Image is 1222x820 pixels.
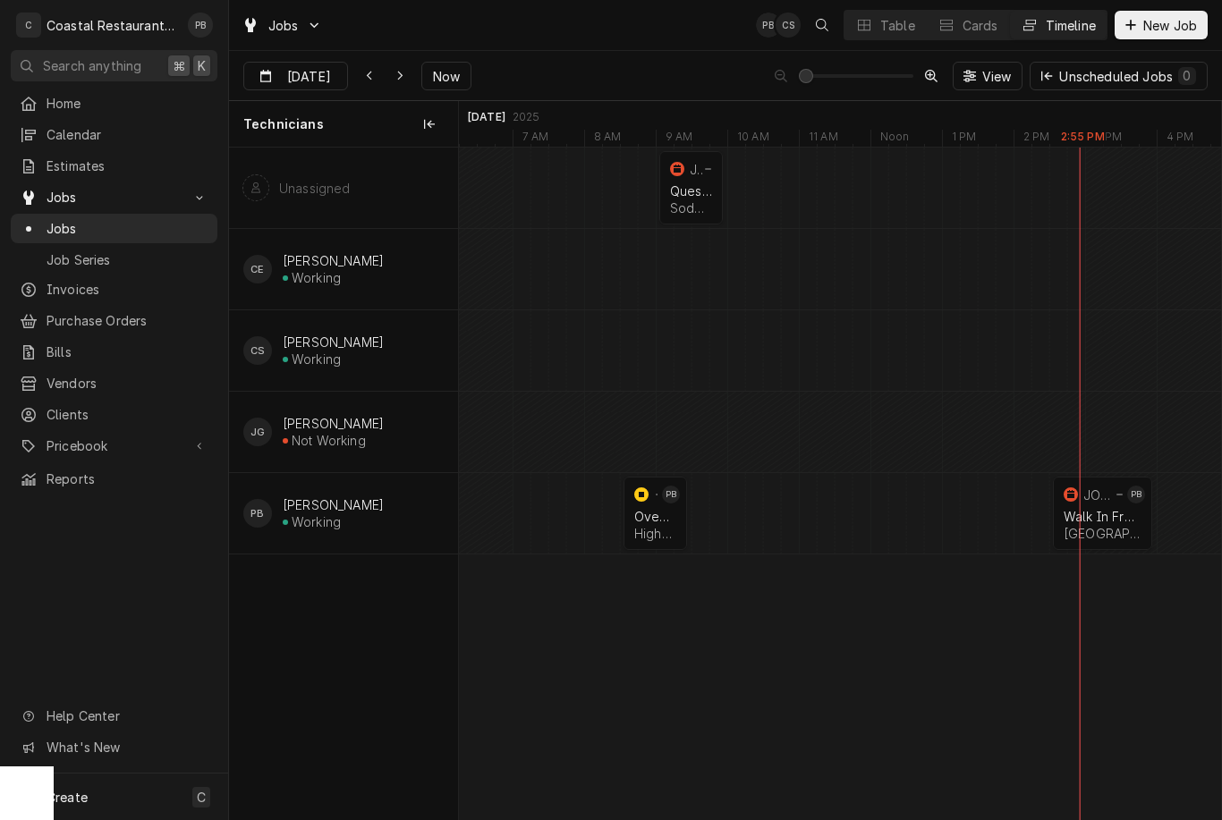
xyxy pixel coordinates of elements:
div: Chris Sockriter's Avatar [776,13,801,38]
a: Go to Jobs [234,11,329,40]
span: Vendors [47,374,208,393]
span: Create [47,790,88,805]
a: Job Series [11,245,217,275]
a: Reports [11,464,217,494]
div: CE [243,255,272,283]
div: left [229,148,458,820]
div: Phill Blush's Avatar [243,499,272,528]
div: Noon [870,130,919,149]
div: Walk In Freezer [1064,509,1141,524]
a: Go to What's New [11,732,217,762]
span: Invoices [47,280,208,299]
div: Table [880,16,915,35]
span: C [197,788,206,807]
div: Unscheduled Jobs [1059,67,1196,86]
div: Coastal Restaurant Repair [47,16,178,35]
button: New Job [1115,11,1208,39]
span: Jobs [268,16,299,35]
div: Working [292,270,341,285]
div: James Gatton's Avatar [243,418,272,446]
div: Technicians column. SPACE for context menu [229,101,458,148]
a: Clients [11,400,217,429]
div: 1 PM [942,130,986,149]
div: PB [243,499,272,528]
div: JOB-1692 [1083,487,1115,503]
span: Calendar [47,125,208,144]
div: Quesadilla Press [670,183,712,199]
div: PB [662,486,680,503]
div: [DATE] [468,110,505,124]
div: 9 AM [656,130,702,149]
div: C [16,13,41,38]
div: 2025 [513,110,540,124]
div: 2 PM [1014,130,1059,149]
div: Unassigned [279,181,351,196]
div: [PERSON_NAME] [283,253,384,268]
label: 2:55 PM [1061,130,1105,144]
div: CS [776,13,801,38]
div: [PERSON_NAME] [283,334,384,350]
div: Phill Blush's Avatar [188,13,213,38]
span: Search anything [43,56,141,75]
div: Phill Blush's Avatar [662,486,680,503]
div: PB [1127,486,1145,503]
div: Phill Blush's Avatar [756,13,781,38]
span: Now [429,67,463,86]
div: [PERSON_NAME] [283,497,384,512]
div: [GEOGRAPHIC_DATA] | [GEOGRAPHIC_DATA], 19968 [1064,526,1141,541]
span: Pricebook [47,436,182,455]
div: 11 AM [799,130,847,149]
a: Home [11,89,217,118]
div: 7 AM [513,130,558,149]
div: 0 [1182,66,1192,85]
span: Jobs [47,188,182,207]
span: Reports [47,469,208,488]
div: Phill Blush's Avatar [1127,486,1145,503]
span: Estimates [47,156,208,175]
div: PB [756,13,781,38]
button: Open search [808,11,836,39]
span: Help Center [47,706,207,725]
a: Go to Jobs [11,182,217,212]
span: Clients [47,405,208,424]
a: Vendors [11,368,217,398]
div: Working [292,514,341,529]
button: [DATE] [243,62,348,90]
a: Calendar [11,120,217,149]
div: [PERSON_NAME] [283,416,384,431]
span: Purchase Orders [47,311,208,330]
span: New Job [1140,16,1201,35]
button: Unscheduled Jobs0 [1030,62,1208,90]
span: ⌘ [173,56,185,75]
div: normal [459,148,1221,820]
a: Go to Help Center [11,701,217,731]
div: 8 AM [584,130,631,149]
div: Timeline [1046,16,1096,35]
div: 4 PM [1157,130,1203,149]
div: PB [188,13,213,38]
a: Jobs [11,214,217,243]
span: Bills [47,342,208,361]
div: Not Working [292,433,366,448]
button: Search anything⌘K [11,50,217,81]
a: Bills [11,337,217,367]
div: Highwater Managment | [GEOGRAPHIC_DATA], 19966 [634,526,676,541]
a: Estimates [11,151,217,181]
button: Now [421,62,471,90]
button: View [953,62,1023,90]
span: What's New [47,738,207,757]
div: JG [243,418,272,446]
div: Chris Sockriter's Avatar [243,336,272,365]
span: View [979,67,1015,86]
a: Purchase Orders [11,306,217,335]
div: Carlos Espin's Avatar [243,255,272,283]
a: Go to Pricebook [11,431,217,461]
div: JOB-1702 [690,162,703,177]
div: Sodel Concepts | [GEOGRAPHIC_DATA], 19975 [670,200,712,216]
span: K [198,56,206,75]
span: Job Series [47,250,208,269]
div: CS [243,336,272,365]
span: Jobs [47,219,208,238]
div: Working [292,351,341,367]
a: Invoices [11,275,217,304]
